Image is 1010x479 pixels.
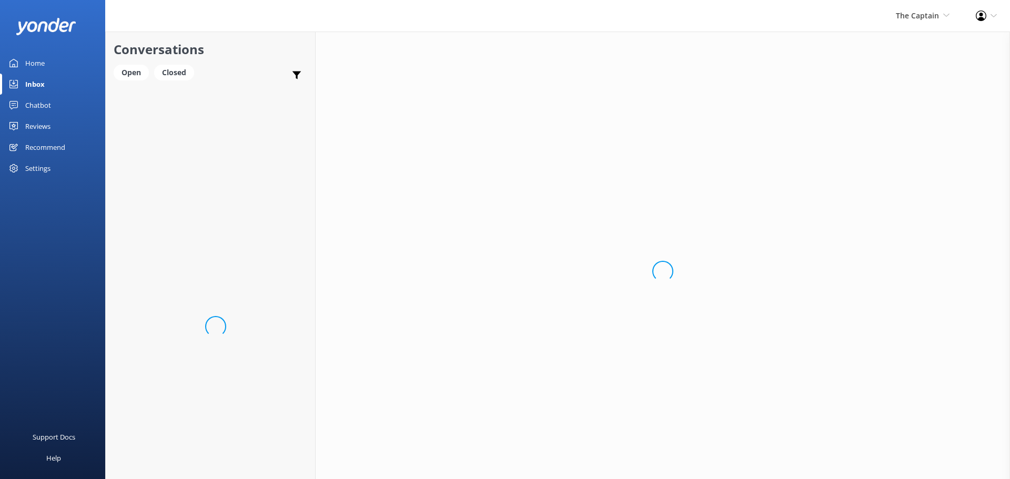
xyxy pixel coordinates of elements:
div: Home [25,53,45,74]
div: Open [114,65,149,80]
div: Chatbot [25,95,51,116]
span: The Captain [896,11,939,21]
div: Settings [25,158,50,179]
a: Open [114,66,154,78]
h2: Conversations [114,39,307,59]
div: Closed [154,65,194,80]
div: Inbox [25,74,45,95]
img: yonder-white-logo.png [16,18,76,35]
div: Reviews [25,116,50,137]
div: Help [46,447,61,468]
div: Recommend [25,137,65,158]
div: Support Docs [33,426,75,447]
a: Closed [154,66,199,78]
